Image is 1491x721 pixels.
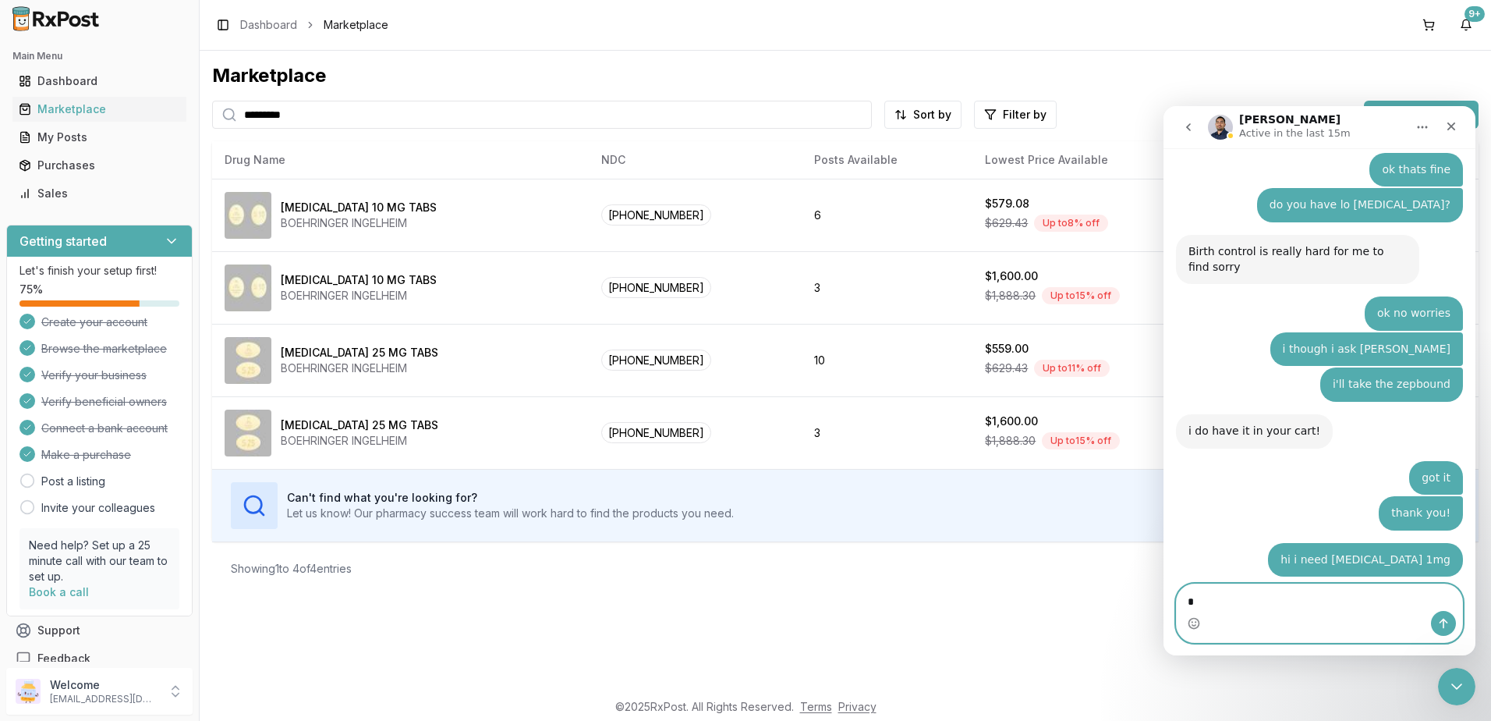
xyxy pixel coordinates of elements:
[37,651,90,666] span: Feedback
[6,6,106,31] img: RxPost Logo
[985,288,1036,304] span: $1,888.30
[985,360,1028,376] span: $629.43
[281,417,438,433] div: [MEDICAL_DATA] 25 MG TABS
[41,500,155,516] a: Invite your colleagues
[19,186,180,201] div: Sales
[974,101,1057,129] button: Filter by
[1042,287,1120,304] div: Up to 15 % off
[985,341,1029,357] div: $559.00
[985,215,1028,231] span: $629.43
[1364,101,1479,129] button: List new post
[281,215,437,231] div: BOEHRINGER INGELHEIM
[225,265,271,311] img: Jardiance 10 MG TABS
[281,200,437,215] div: [MEDICAL_DATA] 10 MG TABS
[231,561,352,577] div: Showing 1 to 4 of 4 entries
[12,179,186,208] a: Sales
[287,490,734,506] h3: Can't find what you're looking for?
[802,324,972,396] td: 10
[1042,432,1120,449] div: Up to 15 % off
[6,97,193,122] button: Marketplace
[281,360,438,376] div: BOEHRINGER INGELHEIM
[985,196,1029,211] div: $579.08
[16,679,41,704] img: User avatar
[12,151,186,179] a: Purchases
[19,158,180,173] div: Purchases
[6,153,193,178] button: Purchases
[41,368,147,383] span: Verify your business
[12,95,186,123] a: Marketplace
[41,474,105,489] a: Post a listing
[802,251,972,324] td: 3
[601,422,711,443] span: [PHONE_NUMBER]
[12,50,186,62] h2: Main Menu
[281,272,437,288] div: [MEDICAL_DATA] 10 MG TABS
[12,123,186,151] a: My Posts
[913,107,951,123] span: Sort by
[19,130,180,145] div: My Posts
[972,141,1225,179] th: Lowest Price Available
[601,204,711,226] span: [PHONE_NUMBER]
[802,396,972,469] td: 3
[6,69,193,94] button: Dashboard
[287,506,734,521] p: Let us know! Our pharmacy success team will work hard to find the products you need.
[589,141,802,179] th: NDC
[1034,360,1110,377] div: Up to 11 % off
[281,345,438,360] div: [MEDICAL_DATA] 25 MG TABS
[802,179,972,251] td: 6
[41,314,147,330] span: Create your account
[800,700,832,713] a: Terms
[324,17,388,33] span: Marketplace
[985,433,1036,449] span: $1,888.30
[50,693,158,705] p: [EMAIL_ADDRESS][DOMAIN_NAME]
[1034,215,1108,232] div: Up to 8 % off
[6,645,193,673] button: Feedback
[41,421,168,436] span: Connect a bank account
[212,63,1479,88] div: Marketplace
[985,414,1038,429] div: $1,600.00
[29,538,170,584] p: Need help? Set up a 25 minute call with our team to set up.
[50,677,158,693] p: Welcome
[225,337,271,384] img: Jardiance 25 MG TABS
[1003,107,1047,123] span: Filter by
[240,17,297,33] a: Dashboard
[19,263,179,279] p: Let's finish your setup first!
[41,394,167,410] span: Verify beneficial owners
[1438,668,1475,705] iframe: Intercom live chat
[1163,106,1475,655] iframe: Intercom live chat
[601,277,711,298] span: [PHONE_NUMBER]
[212,141,589,179] th: Drug Name
[12,67,186,95] a: Dashboard
[601,350,711,371] span: [PHONE_NUMBER]
[985,268,1038,284] div: $1,600.00
[1454,12,1479,37] button: 9+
